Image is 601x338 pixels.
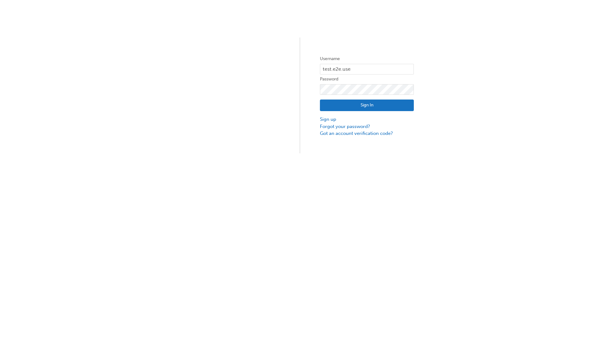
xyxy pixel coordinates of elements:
[320,130,414,137] a: Got an account verification code?
[320,75,414,83] label: Password
[320,100,414,111] button: Sign In
[320,123,414,130] a: Forgot your password?
[320,55,414,63] label: Username
[320,116,414,123] a: Sign up
[320,64,414,74] input: Username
